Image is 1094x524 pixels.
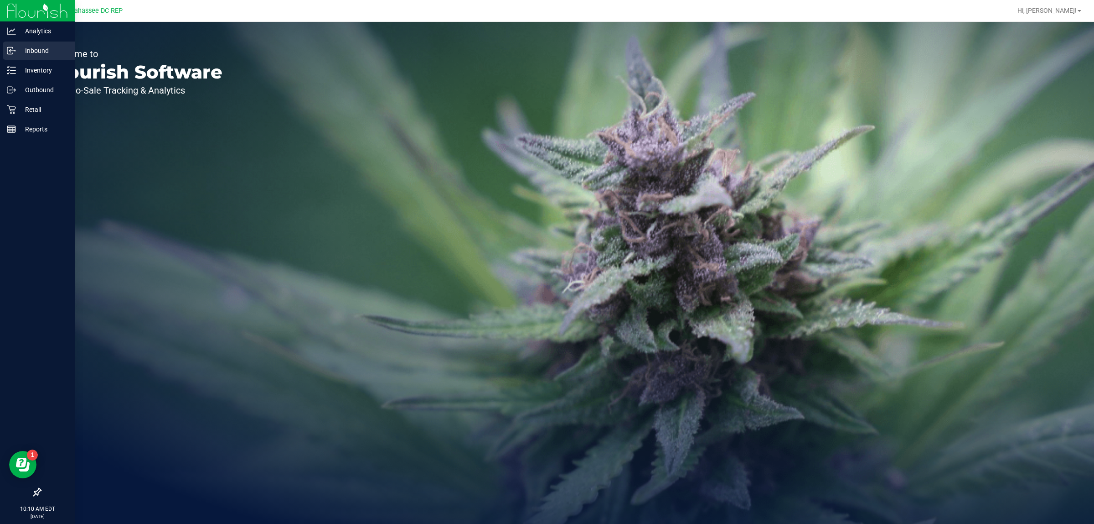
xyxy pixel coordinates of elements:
p: [DATE] [4,513,71,520]
span: Tallahassee DC REP [63,7,123,15]
inline-svg: Retail [7,105,16,114]
p: Seed-to-Sale Tracking & Analytics [49,86,222,95]
inline-svg: Analytics [7,26,16,36]
p: 10:10 AM EDT [4,505,71,513]
p: Analytics [16,26,71,37]
iframe: Resource center unread badge [27,450,38,461]
p: Retail [16,104,71,115]
inline-svg: Inbound [7,46,16,55]
p: Inventory [16,65,71,76]
iframe: Resource center [9,451,36,478]
p: Welcome to [49,49,222,58]
inline-svg: Inventory [7,66,16,75]
p: Outbound [16,84,71,95]
inline-svg: Reports [7,125,16,134]
span: Hi, [PERSON_NAME]! [1017,7,1077,14]
inline-svg: Outbound [7,85,16,94]
p: Inbound [16,45,71,56]
p: Flourish Software [49,63,222,81]
p: Reports [16,124,71,135]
